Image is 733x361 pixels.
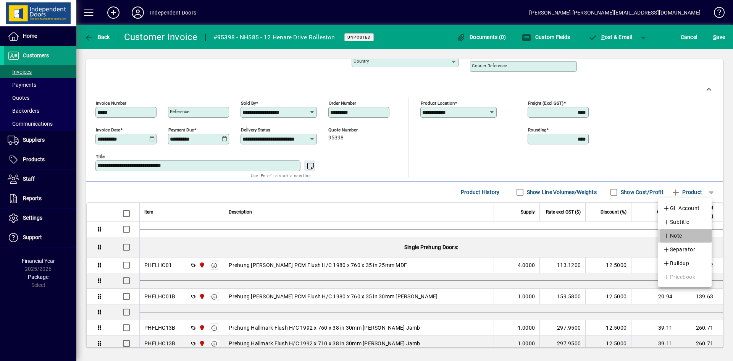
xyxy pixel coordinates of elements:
[658,215,712,229] button: Subtitle
[658,243,712,256] button: Separator
[658,256,712,270] button: Buildup
[658,270,712,284] button: Pricebook
[663,259,689,268] span: Buildup
[663,231,682,240] span: Note
[663,204,700,213] span: GL Account
[663,217,689,227] span: Subtitle
[663,245,695,254] span: Separator
[658,229,712,243] button: Note
[663,272,695,282] span: Pricebook
[658,201,712,215] button: GL Account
